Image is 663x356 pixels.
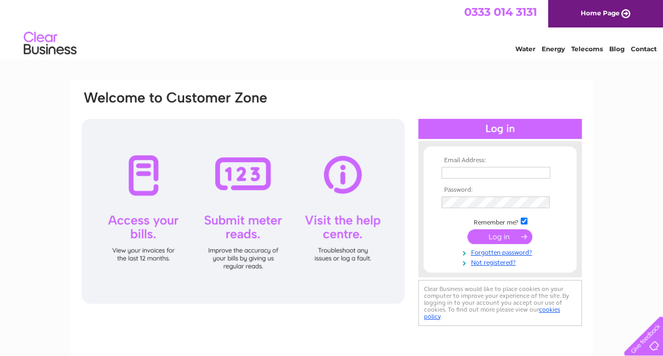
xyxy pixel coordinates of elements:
[418,280,582,326] div: Clear Business would like to place cookies on your computer to improve your experience of the sit...
[515,45,535,53] a: Water
[441,247,561,257] a: Forgotten password?
[571,45,603,53] a: Telecoms
[439,186,561,194] th: Password:
[23,27,77,60] img: logo.png
[83,6,581,51] div: Clear Business is a trading name of Verastar Limited (registered in [GEOGRAPHIC_DATA] No. 3667643...
[424,306,560,320] a: cookies policy
[439,216,561,227] td: Remember me?
[441,257,561,267] a: Not registered?
[439,157,561,164] th: Email Address:
[542,45,565,53] a: Energy
[609,45,624,53] a: Blog
[467,229,532,244] input: Submit
[464,5,537,18] a: 0333 014 3131
[631,45,657,53] a: Contact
